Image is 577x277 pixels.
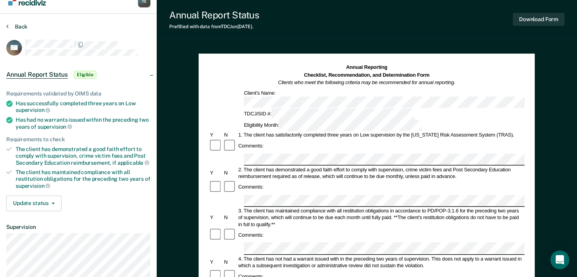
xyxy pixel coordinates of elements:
div: Requirements validated by OIMS data [6,90,150,97]
div: Comments: [237,184,265,191]
div: Has had no warrants issued within the preceding two years of [16,117,150,130]
div: The client has demonstrated a good faith effort to comply with supervision, crime victim fees and... [16,146,150,166]
span: Annual Report Status [6,71,68,79]
div: Y [209,259,223,265]
div: N [223,259,237,265]
div: Annual Report Status [169,9,259,21]
div: N [223,132,237,138]
div: 3. The client has maintained compliance with all restitution obligations in accordance to PD/POP-... [237,207,525,228]
button: Update status [6,196,61,211]
div: Prefilled with data from TDCJ on [DATE] . [169,24,259,29]
span: supervision [16,107,50,113]
div: TDCJ/SID #: [243,108,416,120]
div: Y [209,169,223,176]
strong: Annual Reporting [346,65,387,70]
div: 2. The client has demonstrated a good faith effort to comply with supervision, crime victim fees ... [237,166,525,180]
div: 4. The client has not had a warrant issued with in the preceding two years of supervision. This d... [237,255,525,269]
em: Clients who meet the following criteria may be recommended for annual reporting. [278,80,456,85]
button: Download Form [513,13,564,26]
dt: Supervision [6,224,150,230]
div: N [223,214,237,221]
span: supervision [38,124,72,130]
span: Eligible [74,71,96,79]
div: Open Intercom Messenger [550,250,569,269]
div: 1. The client has satisfactorily completed three years on Low supervision by the [US_STATE] Risk ... [237,132,525,138]
div: Y [209,132,223,138]
span: applicable [118,160,149,166]
div: N [223,169,237,176]
button: Back [6,23,27,30]
div: Comments: [237,232,265,238]
div: Requirements to check [6,136,150,143]
div: Y [209,214,223,221]
span: supervision [16,183,50,189]
div: The client has maintained compliance with all restitution obligations for the preceding two years of [16,169,150,189]
div: Has successfully completed three years on Low [16,100,150,113]
div: Eligibility Month: [243,120,423,131]
div: Comments: [237,142,265,149]
strong: Checklist, Recommendation, and Determination Form [304,72,429,77]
